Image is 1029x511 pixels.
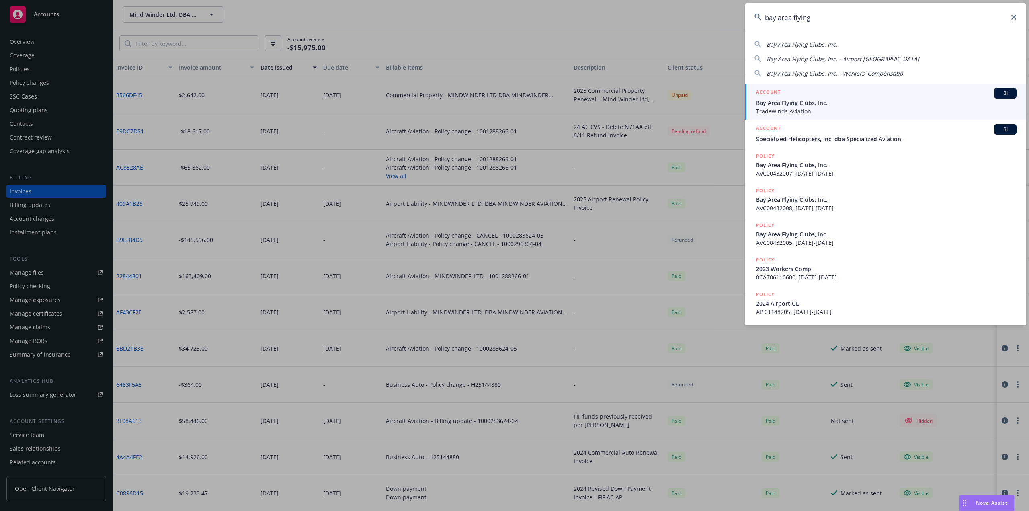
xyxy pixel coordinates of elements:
[976,499,1008,506] span: Nova Assist
[745,3,1026,32] input: Search...
[997,126,1013,133] span: BI
[745,148,1026,182] a: POLICYBay Area Flying Clubs, Inc.AVC00432007, [DATE]-[DATE]
[756,308,1017,316] span: AP 01148205, [DATE]-[DATE]
[756,187,775,195] h5: POLICY
[756,195,1017,204] span: Bay Area Flying Clubs, Inc.
[997,90,1013,97] span: BI
[756,135,1017,143] span: Specialized Helicopters, Inc. dba Specialized Aviation
[767,55,919,63] span: Bay Area Flying Clubs, Inc. - Airport [GEOGRAPHIC_DATA]
[756,238,1017,247] span: AVC00432005, [DATE]-[DATE]
[756,88,781,98] h5: ACCOUNT
[767,41,837,48] span: Bay Area Flying Clubs, Inc.
[756,107,1017,115] span: Tradewinds Aviation
[959,495,970,511] div: Drag to move
[756,299,1017,308] span: 2024 Airport GL
[767,70,903,77] span: Bay Area Flying Clubs, Inc. - Workers' Compensatio
[756,265,1017,273] span: 2023 Workers Comp
[756,152,775,160] h5: POLICY
[959,495,1015,511] button: Nova Assist
[756,169,1017,178] span: AVC00432007, [DATE]-[DATE]
[756,221,775,229] h5: POLICY
[756,161,1017,169] span: Bay Area Flying Clubs, Inc.
[756,256,775,264] h5: POLICY
[756,290,775,298] h5: POLICY
[745,251,1026,286] a: POLICY2023 Workers Comp0CAT06110600, [DATE]-[DATE]
[745,182,1026,217] a: POLICYBay Area Flying Clubs, Inc.AVC00432008, [DATE]-[DATE]
[745,286,1026,320] a: POLICY2024 Airport GLAP 01148205, [DATE]-[DATE]
[756,230,1017,238] span: Bay Area Flying Clubs, Inc.
[745,84,1026,120] a: ACCOUNTBIBay Area Flying Clubs, Inc.Tradewinds Aviation
[756,124,781,134] h5: ACCOUNT
[756,204,1017,212] span: AVC00432008, [DATE]-[DATE]
[756,99,1017,107] span: Bay Area Flying Clubs, Inc.
[745,217,1026,251] a: POLICYBay Area Flying Clubs, Inc.AVC00432005, [DATE]-[DATE]
[745,120,1026,148] a: ACCOUNTBISpecialized Helicopters, Inc. dba Specialized Aviation
[756,273,1017,281] span: 0CAT06110600, [DATE]-[DATE]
